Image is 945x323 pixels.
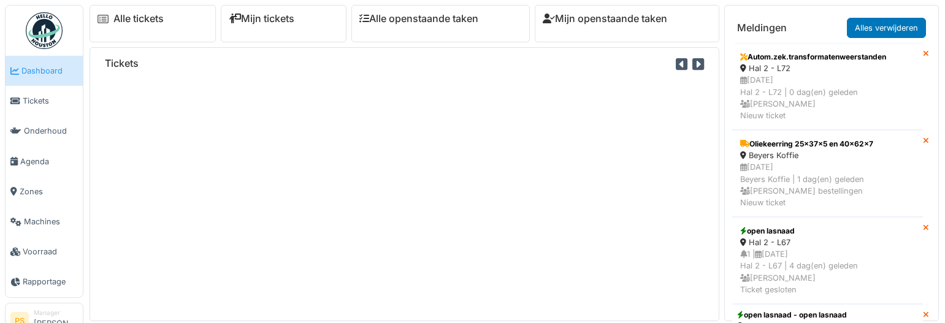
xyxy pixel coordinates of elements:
span: Machines [24,216,78,227]
div: Hal 2 - L67 [740,237,915,248]
a: Dashboard [6,56,83,86]
div: Beyers Koffie [740,150,915,161]
span: Dashboard [21,65,78,77]
span: Rapportage [23,276,78,287]
div: Manager [34,308,78,317]
a: Voorraad [6,237,83,267]
a: Machines [6,207,83,237]
a: Alle tickets [113,13,164,25]
span: Voorraad [23,246,78,257]
a: Mijn openstaande taken [543,13,667,25]
div: Hal 2 - L72 [740,63,915,74]
a: Alle openstaande taken [359,13,478,25]
span: Agenda [20,156,78,167]
span: Tickets [23,95,78,107]
a: Agenda [6,146,83,177]
h6: Meldingen [737,22,787,34]
div: [DATE] Hal 2 - L72 | 0 dag(en) geleden [PERSON_NAME] Nieuw ticket [740,74,915,121]
a: Oliekeerring 25x37x5 en 40x62x7 Beyers Koffie [DATE]Beyers Koffie | 1 dag(en) geleden [PERSON_NAM... [732,130,923,217]
img: Badge_color-CXgf-gQk.svg [26,12,63,49]
a: Mijn tickets [229,13,294,25]
div: Oliekeerring 25x37x5 en 40x62x7 [740,139,915,150]
div: Autom.zek.transformatenweerstanden [740,51,915,63]
a: Onderhoud [6,116,83,146]
a: Tickets [6,86,83,116]
a: Alles verwijderen [847,18,926,38]
span: Onderhoud [24,125,78,137]
a: Autom.zek.transformatenweerstanden Hal 2 - L72 [DATE]Hal 2 - L72 | 0 dag(en) geleden [PERSON_NAME... [732,43,923,130]
div: 1 | [DATE] Hal 2 - L67 | 4 dag(en) geleden [PERSON_NAME] Ticket gesloten [740,248,915,295]
a: Zones [6,177,83,207]
a: Rapportage [6,267,83,297]
div: open lasnaad [740,226,915,237]
h6: Tickets [105,58,139,69]
div: open lasnaad - open lasnaad [737,310,847,321]
span: Zones [20,186,78,197]
div: [DATE] Beyers Koffie | 1 dag(en) geleden [PERSON_NAME] bestellingen Nieuw ticket [740,161,915,208]
a: open lasnaad Hal 2 - L67 1 |[DATE]Hal 2 - L67 | 4 dag(en) geleden [PERSON_NAME]Ticket gesloten [732,217,923,304]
